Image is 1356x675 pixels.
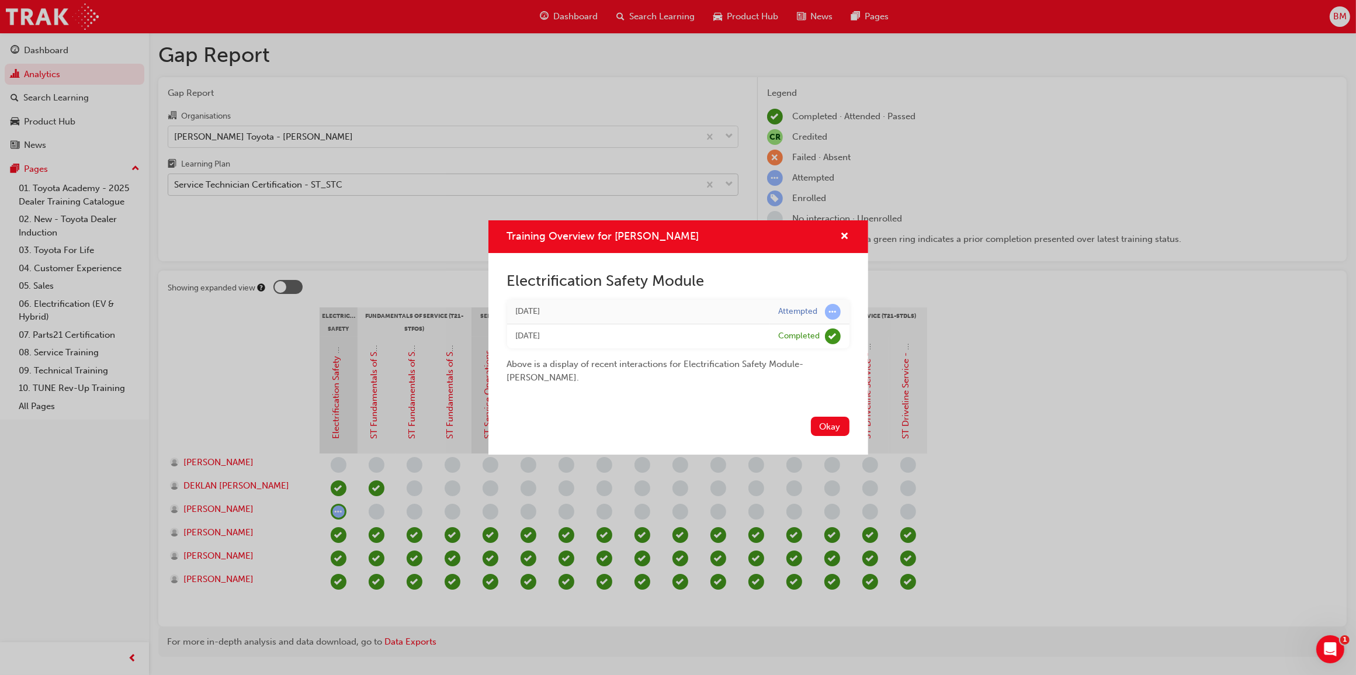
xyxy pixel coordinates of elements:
h2: Electrification Safety Module [507,272,849,290]
div: Completed [779,331,820,342]
iframe: Intercom live chat [1316,635,1344,663]
div: Above is a display of recent interactions for Electrification Safety Module - [PERSON_NAME] . [507,348,849,384]
span: learningRecordVerb_ATTEMPT-icon [825,304,841,320]
div: Mon Jun 13 2022 23:30:00 GMT+0930 (Australian Central Standard Time) [516,330,761,343]
span: learningRecordVerb_COMPLETE-icon [825,328,841,344]
button: Okay [811,417,849,436]
span: Training Overview for [PERSON_NAME] [507,230,699,243]
button: cross-icon [841,230,849,244]
span: cross-icon [841,232,849,243]
div: Training Overview for Ian Cory [488,220,868,455]
div: Wed Sep 11 2024 14:42:20 GMT+0930 (Australian Central Standard Time) [516,305,761,319]
div: Attempted [779,306,818,317]
span: 1 [1340,635,1350,645]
